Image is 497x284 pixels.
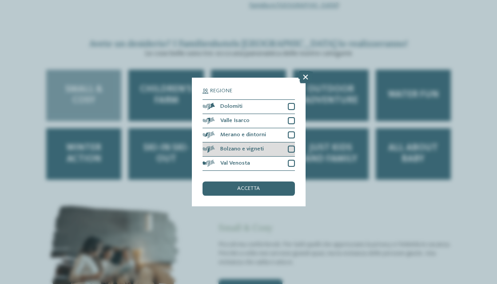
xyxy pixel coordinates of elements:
span: Bolzano e vigneti [220,146,264,152]
span: Val Venosta [220,161,250,166]
span: accetta [237,186,260,192]
span: Valle Isarco [220,118,250,124]
span: Dolomiti [220,104,243,110]
span: Merano e dintorni [220,132,266,138]
span: Regione [210,88,232,94]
